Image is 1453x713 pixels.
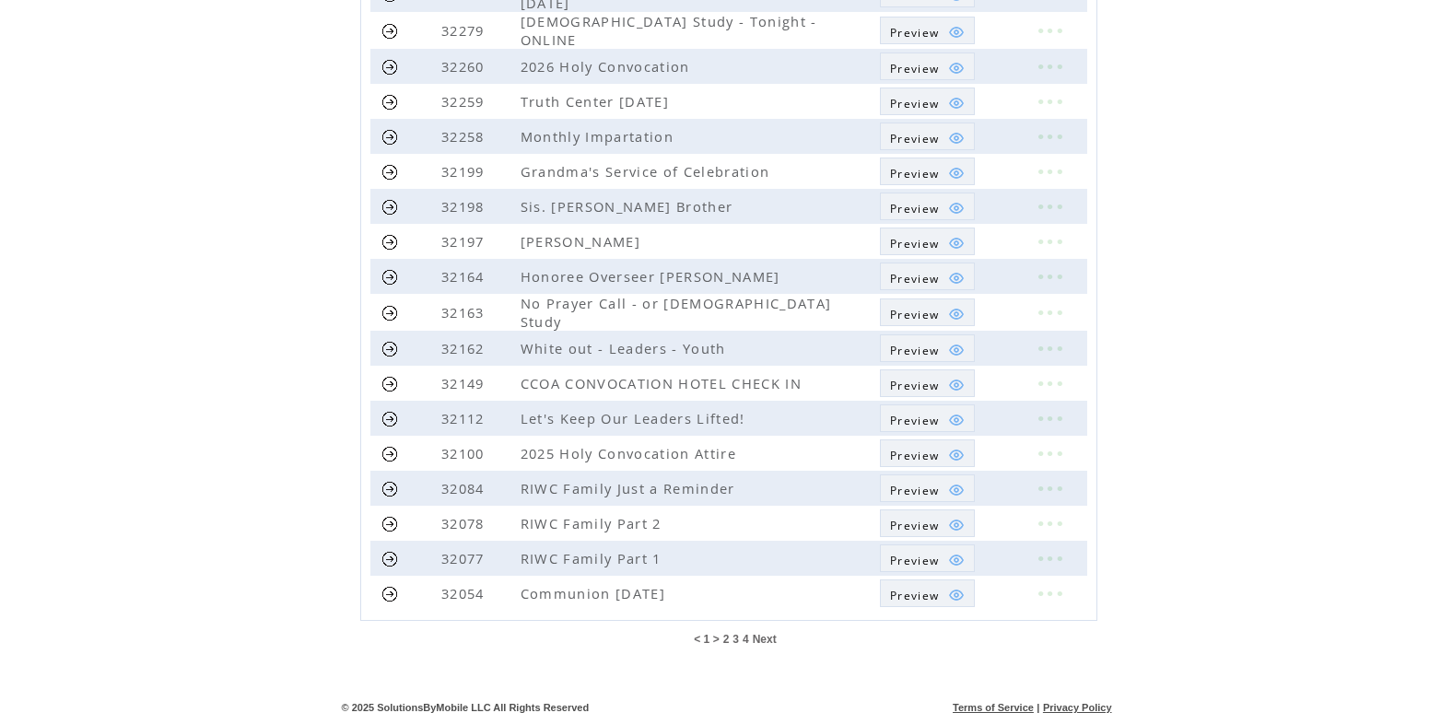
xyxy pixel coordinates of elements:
span: © 2025 SolutionsByMobile LLC All Rights Reserved [342,702,590,713]
span: < 1 > [694,633,719,646]
img: eye.png [948,270,965,286]
span: Show MMS preview [890,343,939,358]
a: Preview [880,509,975,537]
span: Show MMS preview [890,518,939,533]
span: Show MMS preview [890,483,939,498]
span: Show MMS preview [890,96,939,111]
a: Preview [880,123,975,150]
img: eye.png [948,165,965,181]
span: 2026 Holy Convocation [521,57,695,76]
span: 32077 [441,549,489,567]
img: eye.png [948,306,965,322]
a: Preview [880,228,975,255]
span: 32078 [441,514,489,532]
span: 32198 [441,197,489,216]
span: Show MMS preview [890,131,939,146]
a: Preview [880,579,975,607]
span: [DEMOGRAPHIC_DATA] Study - Tonight - ONLINE [521,12,817,49]
span: 32084 [441,479,489,497]
img: eye.png [948,342,965,358]
span: 32279 [441,21,489,40]
span: White out - Leaders - Youth [521,339,731,357]
a: 4 [743,633,749,646]
span: Show MMS preview [890,413,939,428]
a: Preview [880,88,975,115]
a: Preview [880,17,975,44]
a: Preview [880,263,975,290]
span: Grandma's Service of Celebration [521,162,775,181]
span: Show MMS preview [890,448,939,463]
a: 3 [732,633,739,646]
span: Let's Keep Our Leaders Lifted! [521,409,750,427]
span: Truth Center [DATE] [521,92,674,111]
img: eye.png [948,447,965,463]
span: CCOA CONVOCATION HOTEL CHECK IN [521,374,806,392]
span: Show MMS preview [890,25,939,41]
span: Show MMS preview [890,553,939,568]
img: eye.png [948,200,965,216]
img: eye.png [948,517,965,533]
span: 32054 [441,584,489,602]
img: eye.png [948,95,965,111]
span: Honoree Overseer [PERSON_NAME] [521,267,785,286]
span: [PERSON_NAME] [521,232,645,251]
a: Privacy Policy [1043,702,1112,713]
span: 2025 Holy Convocation Attire [521,444,741,462]
span: Show MMS preview [890,201,939,216]
span: 32260 [441,57,489,76]
img: eye.png [948,24,965,41]
a: Preview [880,298,975,326]
img: eye.png [948,235,965,251]
a: Preview [880,474,975,502]
span: 32197 [441,232,489,251]
img: eye.png [948,60,965,76]
span: Communion [DATE] [521,584,670,602]
img: eye.png [948,412,965,428]
a: Preview [880,158,975,185]
span: Show MMS preview [890,378,939,393]
span: 32199 [441,162,489,181]
a: Preview [880,334,975,362]
span: 32100 [441,444,489,462]
span: | [1037,702,1039,713]
img: eye.png [948,377,965,393]
span: Monthly Impartation [521,127,678,146]
span: Show MMS preview [890,236,939,251]
a: Preview [880,193,975,220]
a: Terms of Service [953,702,1034,713]
span: 32164 [441,267,489,286]
span: 32258 [441,127,489,146]
a: Preview [880,369,975,397]
span: No Prayer Call - or [DEMOGRAPHIC_DATA] Study [521,294,832,331]
span: Show MMS preview [890,307,939,322]
span: RIWC Family Just a Reminder [521,479,740,497]
span: 32162 [441,339,489,357]
img: eye.png [948,552,965,568]
img: eye.png [948,587,965,603]
span: RIWC Family Part 2 [521,514,666,532]
span: Show MMS preview [890,271,939,286]
span: 32112 [441,409,489,427]
span: 32149 [441,374,489,392]
span: Sis. [PERSON_NAME] Brother [521,197,738,216]
span: 32163 [441,303,489,321]
a: 2 [723,633,730,646]
a: Preview [880,439,975,467]
span: Show MMS preview [890,588,939,603]
span: Show MMS preview [890,61,939,76]
img: eye.png [948,130,965,146]
a: Next [753,633,777,646]
span: 32259 [441,92,489,111]
a: Preview [880,544,975,572]
span: RIWC Family Part 1 [521,549,666,567]
span: Show MMS preview [890,166,939,181]
a: Preview [880,53,975,80]
a: Preview [880,404,975,432]
img: eye.png [948,482,965,498]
